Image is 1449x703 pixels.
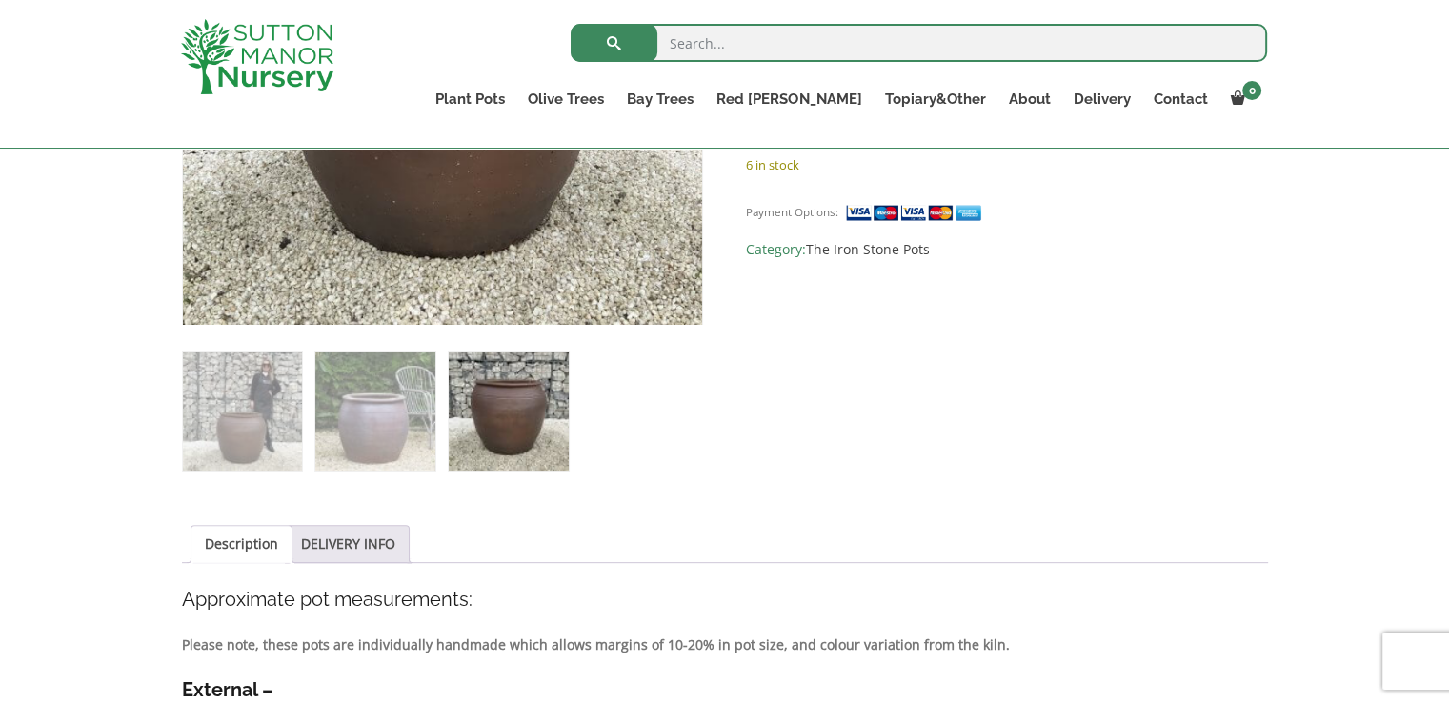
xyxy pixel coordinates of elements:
[181,19,333,94] img: logo
[449,351,568,471] img: The Da Nang 70 Ironstone Plant Pot - Image 3
[571,24,1267,62] input: Search...
[746,153,1267,176] p: 6 in stock
[873,86,996,112] a: Topiary&Other
[1242,81,1261,100] span: 0
[615,86,705,112] a: Bay Trees
[1061,86,1141,112] a: Delivery
[746,238,1267,261] span: Category:
[1141,86,1218,112] a: Contact
[746,205,838,219] small: Payment Options:
[183,351,302,471] img: The Da Nang 70 Ironstone Plant Pot
[315,351,434,471] img: The Da Nang 70 Ironstone Plant Pot - Image 2
[996,86,1061,112] a: About
[705,86,873,112] a: Red [PERSON_NAME]
[182,635,1010,653] strong: Please note, these pots are individually handmade which allows margins of 10-20% in pot size, and...
[301,526,395,562] a: DELIVERY INFO
[182,678,273,701] strong: External –
[806,240,930,258] a: The Iron Stone Pots
[182,585,1268,614] h4: Approximate pot measurements:
[516,86,615,112] a: Olive Trees
[424,86,516,112] a: Plant Pots
[1218,86,1267,112] a: 0
[845,203,988,223] img: payment supported
[205,526,278,562] a: Description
